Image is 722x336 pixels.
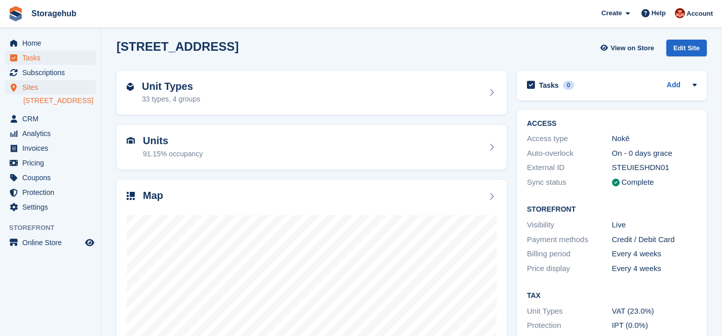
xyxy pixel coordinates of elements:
h2: Tax [527,292,697,300]
span: Subscriptions [22,65,83,80]
span: Create [601,8,622,18]
div: Sync status [527,177,612,188]
a: Preview store [84,237,96,249]
span: Analytics [22,126,83,141]
div: Every 4 weeks [612,248,697,260]
img: map-icn-33ee37083ee616e46c38cad1a60f524a97daa1e2b2c8c0bc3eb3415660979fc1.svg [127,192,135,200]
div: VAT (23.0%) [612,306,697,317]
span: Storefront [9,223,101,233]
div: Unit Types [527,306,612,317]
h2: Map [143,190,163,201]
div: Billing period [527,248,612,260]
div: Live [612,219,697,231]
div: On - 0 days grace [612,148,697,159]
span: View on Store [611,43,654,53]
a: menu [5,200,96,214]
span: CRM [22,112,83,126]
a: [STREET_ADDRESS] [23,96,96,106]
div: Protection [527,320,612,331]
a: menu [5,126,96,141]
span: Help [652,8,666,18]
img: Nick [675,8,685,18]
div: STEUIESHDN01 [612,162,697,174]
span: Sites [22,80,83,94]
span: Protection [22,185,83,199]
a: View on Store [599,40,658,56]
a: Storagehub [27,5,81,22]
span: Tasks [22,51,83,65]
a: menu [5,156,96,170]
h2: Units [143,135,203,147]
div: Access type [527,133,612,145]
div: Edit Site [666,40,707,56]
a: Add [667,80,680,91]
span: Pricing [22,156,83,170]
a: menu [5,112,96,126]
div: Credit / Debit Card [612,234,697,246]
a: menu [5,236,96,250]
div: 33 types, 4 groups [142,94,200,105]
a: menu [5,171,96,185]
a: Unit Types 33 types, 4 groups [117,71,507,115]
div: External ID [527,162,612,174]
a: menu [5,80,96,94]
div: Complete [622,177,654,188]
div: Auto-overlock [527,148,612,159]
div: Every 4 weeks [612,263,697,275]
a: menu [5,51,96,65]
div: 91.15% occupancy [143,149,203,159]
h2: Tasks [539,81,559,90]
img: stora-icon-8386f47178a22dfd0bd8f6a31ec36ba5ce8667c1dd55bd0f319d3a0aa187defe.svg [8,6,23,21]
h2: Storefront [527,206,697,214]
span: Invoices [22,141,83,155]
span: Coupons [22,171,83,185]
img: unit-type-icn-2b2737a686de81e16bb02015468b77c625bbabd49415b5ef34ead5e3b44a266d.svg [127,83,134,91]
span: Online Store [22,236,83,250]
a: menu [5,141,96,155]
a: menu [5,65,96,80]
a: Units 91.15% occupancy [117,125,507,170]
div: Nokē [612,133,697,145]
span: Account [687,9,713,19]
h2: [STREET_ADDRESS] [117,40,239,53]
div: 0 [563,81,575,90]
h2: Unit Types [142,81,200,92]
span: Home [22,36,83,50]
a: Edit Site [666,40,707,60]
div: Price display [527,263,612,275]
div: Visibility [527,219,612,231]
div: Payment methods [527,234,612,246]
span: Settings [22,200,83,214]
a: menu [5,36,96,50]
div: IPT (0.0%) [612,320,697,331]
h2: ACCESS [527,120,697,128]
a: menu [5,185,96,199]
img: unit-icn-7be61d7bf1b0ce9d3e12c5938cc71ed9869f7b940bace4675aadf7bd6d80202e.svg [127,137,135,144]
